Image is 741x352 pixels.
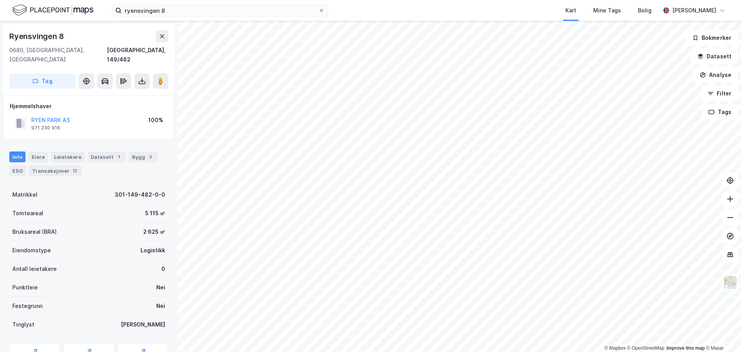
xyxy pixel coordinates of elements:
div: Transaksjoner [29,165,82,176]
div: Ryensvingen 8 [9,30,65,43]
button: Bokmerker [686,30,738,46]
img: logo.f888ab2527a4732fd821a326f86c7f29.svg [12,3,93,17]
div: Mine Tags [593,6,621,15]
div: Kart [565,6,576,15]
div: Punktleie [12,283,38,292]
div: Tomteareal [12,209,43,218]
div: 100% [148,116,163,125]
div: [PERSON_NAME] [121,320,165,329]
div: Nei [156,283,165,292]
button: Tag [9,73,76,89]
iframe: Chat Widget [702,315,741,352]
div: [PERSON_NAME] [672,6,716,15]
div: 1 [115,153,123,161]
button: Analyse [693,67,738,83]
div: Matrikkel [12,190,37,199]
div: 2 [147,153,154,161]
div: Eiendomstype [12,246,51,255]
input: Søk på adresse, matrikkel, gårdeiere, leietakere eller personer [122,5,318,16]
div: Hjemmelshaver [10,102,168,111]
button: Filter [701,86,738,101]
div: [GEOGRAPHIC_DATA], 149/482 [107,46,168,64]
div: Festegrunn [12,301,42,311]
button: Datasett [691,49,738,64]
div: Antall leietakere [12,264,57,274]
div: 301-149-482-0-0 [115,190,165,199]
div: Leietakere [51,151,85,162]
div: 12 [71,167,79,175]
div: 2 625 ㎡ [143,227,165,236]
div: 0680, [GEOGRAPHIC_DATA], [GEOGRAPHIC_DATA] [9,46,107,64]
div: Bolig [638,6,651,15]
div: Logistikk [140,246,165,255]
div: Bygg [129,151,157,162]
div: Tinglyst [12,320,34,329]
button: Tags [702,104,738,120]
div: Nei [156,301,165,311]
div: 971 230 916 [31,125,60,131]
div: Eiere [29,151,48,162]
div: Info [9,151,25,162]
a: Improve this map [667,345,705,351]
a: Mapbox [604,345,626,351]
div: 0 [161,264,165,274]
a: OpenStreetMap [627,345,665,351]
div: ESG [9,165,26,176]
div: Datasett [88,151,126,162]
img: Z [723,275,738,290]
div: Bruksareal (BRA) [12,227,57,236]
div: 5 115 ㎡ [145,209,165,218]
